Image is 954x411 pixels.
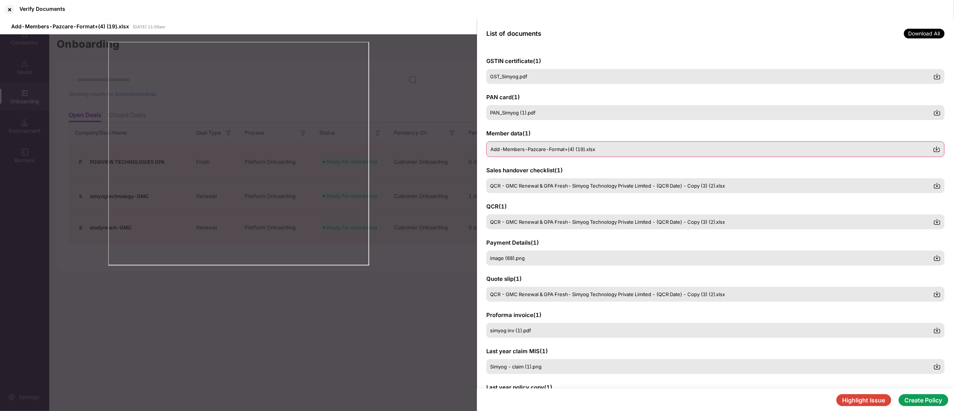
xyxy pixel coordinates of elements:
img: svg+xml;base64,PHN2ZyBpZD0iRG93bmxvYWQtMzJ4MzIiIHhtbG5zPSJodHRwOi8vd3d3LnczLm9yZy8yMDAwL3N2ZyIgd2... [933,182,941,189]
span: PAN_Simyog (1).pdf [490,110,536,116]
span: Download All [904,29,945,38]
span: QCR - GMC Renewal & GPA Fresh- Simyog Technology Private Limited - (QCR Date) - Copy (3) (2).xlsx [490,183,725,189]
span: Add-Members-Pazcare-Format+(4) (19).xlsx [490,146,595,152]
div: Verify Documents [19,6,65,12]
button: Highlight Issue [837,394,891,406]
span: Add-Members-Pazcare-Format+(4) (19).xlsx [11,23,129,29]
span: List of documents [486,30,541,37]
span: Payment Details ( 1 ) [486,239,539,246]
span: Last year policy copy ( 1 ) [486,384,552,391]
span: simyog inv (1).pdf [490,327,531,333]
img: svg+xml;base64,PHN2ZyBpZD0iRG93bmxvYWQtMzJ4MzIiIHhtbG5zPSJodHRwOi8vd3d3LnczLm9yZy8yMDAwL3N2ZyIgd2... [933,218,941,226]
img: svg+xml;base64,PHN2ZyBpZD0iRG93bmxvYWQtMzJ4MzIiIHhtbG5zPSJodHRwOi8vd3d3LnczLm9yZy8yMDAwL3N2ZyIgd2... [933,145,941,153]
img: svg+xml;base64,PHN2ZyBpZD0iRG93bmxvYWQtMzJ4MzIiIHhtbG5zPSJodHRwOi8vd3d3LnczLm9yZy8yMDAwL3N2ZyIgd2... [933,73,941,80]
img: svg+xml;base64,PHN2ZyBpZD0iRG93bmxvYWQtMzJ4MzIiIHhtbG5zPSJodHRwOi8vd3d3LnczLm9yZy8yMDAwL3N2ZyIgd2... [933,254,941,262]
span: QCR ( 1 ) [486,203,507,210]
span: QCR - GMC Renewal & GPA Fresh- Simyog Technology Private Limited - (QCR Date) - Copy (3) (2).xlsx [490,291,725,297]
span: Last year claim MIS ( 1 ) [486,348,548,355]
span: Proforma invoice ( 1 ) [486,311,542,319]
span: Member data ( 1 ) [486,130,531,137]
img: svg+xml;base64,PHN2ZyBpZD0iRG93bmxvYWQtMzJ4MzIiIHhtbG5zPSJodHRwOi8vd3d3LnczLm9yZy8yMDAwL3N2ZyIgd2... [933,363,941,370]
iframe: msdoc-iframe [108,42,369,266]
span: Sales handover checklist ( 1 ) [486,167,563,174]
span: GSTIN certificate ( 1 ) [486,57,541,65]
span: image (68).png [490,255,525,261]
span: Simyog - claim (1).png [490,364,542,370]
img: svg+xml;base64,PHN2ZyBpZD0iRG93bmxvYWQtMzJ4MzIiIHhtbG5zPSJodHRwOi8vd3d3LnczLm9yZy8yMDAwL3N2ZyIgd2... [933,327,941,334]
span: PAN card ( 1 ) [486,94,520,101]
span: GST_Simyog.pdf [490,73,527,79]
span: Quote slip ( 1 ) [486,275,522,282]
img: svg+xml;base64,PHN2ZyBpZD0iRG93bmxvYWQtMzJ4MzIiIHhtbG5zPSJodHRwOi8vd3d3LnczLm9yZy8yMDAwL3N2ZyIgd2... [933,109,941,116]
img: svg+xml;base64,PHN2ZyBpZD0iRG93bmxvYWQtMzJ4MzIiIHhtbG5zPSJodHRwOi8vd3d3LnczLm9yZy8yMDAwL3N2ZyIgd2... [933,291,941,298]
span: QCR - GMC Renewal & GPA Fresh- Simyog Technology Private Limited - (QCR Date) - Copy (3) (2).xlsx [490,219,725,225]
span: [DATE] 11:56am [133,24,165,29]
button: Create Policy [899,394,948,406]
